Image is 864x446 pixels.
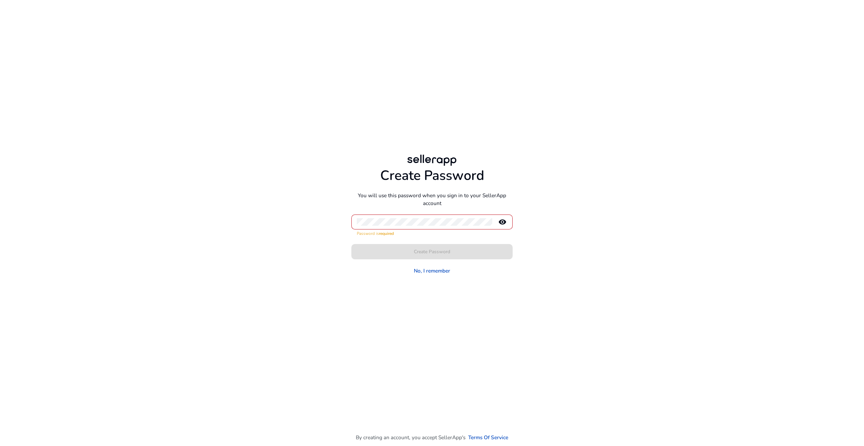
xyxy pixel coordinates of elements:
a: Terms Of Service [468,433,508,441]
strong: required [379,231,394,236]
mat-error: Password is [357,229,507,237]
a: No, I remember [414,267,450,275]
mat-icon: remove_red_eye [494,218,511,226]
h1: Create Password [351,168,513,184]
p: You will use this password when you sign in to your SellerApp account [351,191,513,207]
